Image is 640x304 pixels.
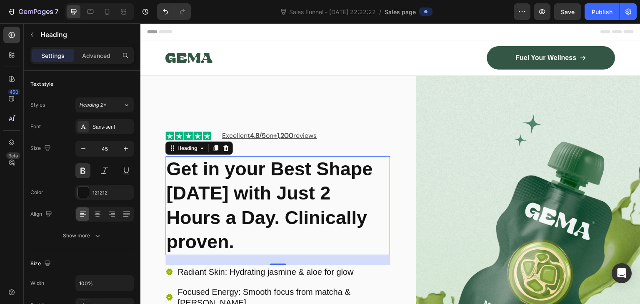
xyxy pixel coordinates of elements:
[379,7,381,16] span: /
[30,279,44,287] div: Width
[25,108,71,117] img: gempages_581683021728449292-5b766c66-d284-4613-b92a-f15e11026ef7.svg
[26,134,249,231] p: Get in your Best Shape [DATE] with Just 2 Hours a Day. Clinically proven.
[40,30,130,40] p: Heading
[612,263,632,283] div: Open Intercom Messenger
[153,108,176,117] u: reviews
[75,97,134,112] button: Heading 2*
[133,108,153,117] u: +1,200
[30,258,52,269] div: Size
[157,3,191,20] div: Undo/Redo
[55,7,58,17] p: 7
[81,106,243,120] div: Rich Text Editor. Editing area: main
[82,51,110,60] p: Advanced
[554,3,581,20] button: Save
[82,108,176,117] a: Excellent4.8/5on+1,200reviews
[3,3,62,20] button: 7
[30,189,43,196] div: Color
[92,123,132,131] div: Sans-serif
[30,228,134,243] button: Show more
[110,108,125,117] u: 4.8/5
[82,108,110,117] u: Excellent
[125,108,133,117] u: on
[140,23,640,304] iframe: Design area
[287,7,377,16] span: Sales Funnel - [DATE] 22:22:22
[76,276,133,291] input: Auto
[30,80,53,88] div: Text style
[385,7,416,16] span: Sales page
[79,101,106,109] span: Heading 2*
[37,243,248,254] p: Radiant Skin: Hydrating jasmine & aloe for glow
[8,89,20,95] div: 450
[585,3,620,20] button: Publish
[6,152,20,159] div: Beta
[375,30,436,39] p: Fuel Your Wellness
[92,189,132,197] div: 121212
[41,51,65,60] p: Settings
[30,101,45,109] div: Styles
[63,232,102,240] div: Show more
[25,133,250,232] h2: Rich Text Editor. Editing area: main
[30,143,52,154] div: Size
[30,123,41,130] div: Font
[561,8,575,15] span: Save
[592,7,612,16] div: Publish
[30,209,54,220] div: Align
[37,263,248,285] p: Focused Energy: Smooth focus from matcha & [PERSON_NAME]
[35,121,58,129] div: Heading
